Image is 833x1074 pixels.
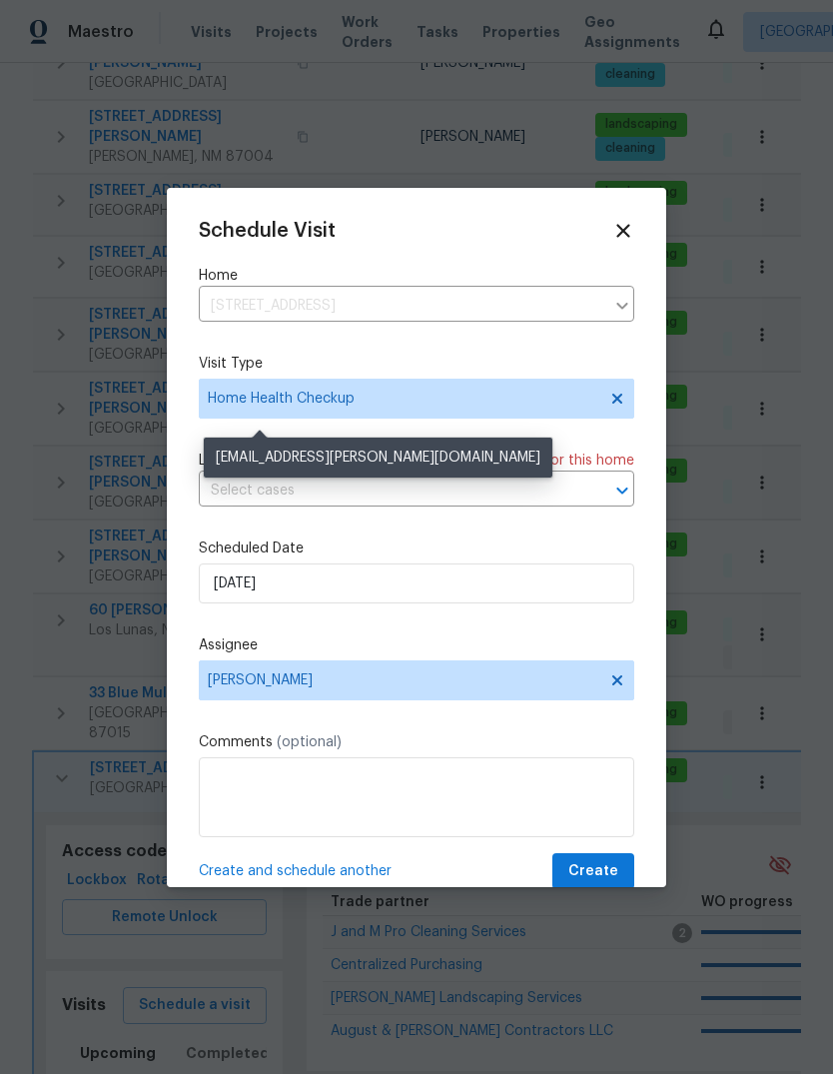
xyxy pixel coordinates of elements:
[208,389,596,409] span: Home Health Checkup
[204,438,552,478] div: [EMAIL_ADDRESS][PERSON_NAME][DOMAIN_NAME]
[199,635,634,655] label: Assignee
[199,291,604,322] input: Enter in an address
[199,861,392,881] span: Create and schedule another
[199,266,634,286] label: Home
[199,354,634,374] label: Visit Type
[277,735,342,749] span: (optional)
[552,853,634,890] button: Create
[568,859,618,884] span: Create
[208,672,599,688] span: [PERSON_NAME]
[199,476,578,507] input: Select cases
[199,221,336,241] span: Schedule Visit
[199,451,285,471] span: Linked Cases
[199,732,634,752] label: Comments
[199,538,634,558] label: Scheduled Date
[612,220,634,242] span: Close
[199,563,634,603] input: M/D/YYYY
[608,477,636,505] button: Open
